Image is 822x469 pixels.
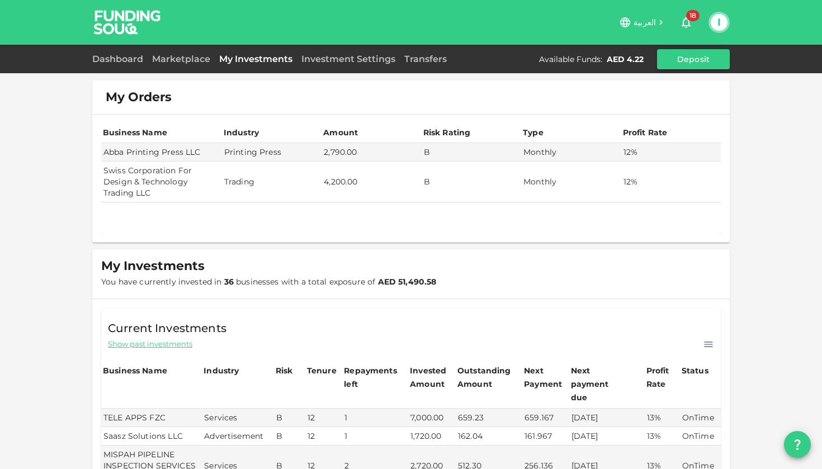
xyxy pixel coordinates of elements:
[148,54,215,64] a: Marketplace
[524,364,567,391] div: Next Payment
[202,427,273,446] td: Advertisement
[101,409,202,427] td: TELE APPS FZC
[680,427,721,446] td: OnTime
[307,364,337,377] div: Tenure
[305,427,342,446] td: 12
[410,364,454,391] div: Invested Amount
[571,364,627,404] div: Next payment due
[456,409,522,427] td: 659.23
[645,409,680,427] td: 13%
[322,143,421,162] td: 2,790.00
[408,427,456,446] td: 1,720.00
[106,89,172,105] span: My Orders
[607,54,644,65] div: AED 4.22
[108,339,192,349] span: Show past investments
[297,54,400,64] a: Investment Settings
[682,364,710,377] div: Status
[457,364,513,391] div: Outstanding Amount
[274,409,305,427] td: B
[222,162,322,202] td: Trading
[521,143,621,162] td: Monthly
[675,11,697,34] button: 18
[523,126,545,139] div: Type
[108,319,226,337] span: Current Investments
[276,364,298,377] div: Risk
[344,364,400,391] div: Repayments left
[305,409,342,427] td: 12
[224,126,259,139] div: Industry
[422,143,521,162] td: B
[621,162,721,202] td: 12%
[342,427,408,446] td: 1
[400,54,451,64] a: Transfers
[522,427,569,446] td: 161.967
[92,54,148,64] a: Dashboard
[422,162,521,202] td: B
[215,54,297,64] a: My Investments
[686,10,700,21] span: 18
[222,143,322,162] td: Printing Press
[322,162,421,202] td: 4,200.00
[784,431,811,458] button: question
[378,277,437,287] strong: AED 51,490.58
[521,162,621,202] td: Monthly
[680,409,721,427] td: OnTime
[202,409,273,427] td: Services
[342,409,408,427] td: 1
[623,126,668,139] div: Profit Rate
[101,143,222,162] td: Abba Printing Press LLC
[646,364,678,391] div: Profit Rate
[101,277,437,287] span: You have currently invested in businesses with a total exposure of
[539,54,602,65] div: Available Funds :
[323,126,358,139] div: Amount
[569,427,645,446] td: [DATE]
[103,126,167,139] div: Business Name
[101,162,222,202] td: Swiss Corporation For Design & Technology Trading LLC
[101,258,205,274] span: My Investments
[204,364,239,377] div: Industry
[645,427,680,446] td: 13%
[103,364,167,377] div: Business Name
[423,126,471,139] div: Risk Rating
[569,409,645,427] td: [DATE]
[224,277,234,287] strong: 36
[657,49,730,69] button: Deposit
[522,409,569,427] td: 659.167
[101,427,202,446] td: Saasz Solutions LLC
[274,427,305,446] td: B
[456,427,522,446] td: 162.04
[621,143,721,162] td: 12%
[408,409,456,427] td: 7,000.00
[634,17,656,27] span: العربية
[711,14,727,31] button: I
